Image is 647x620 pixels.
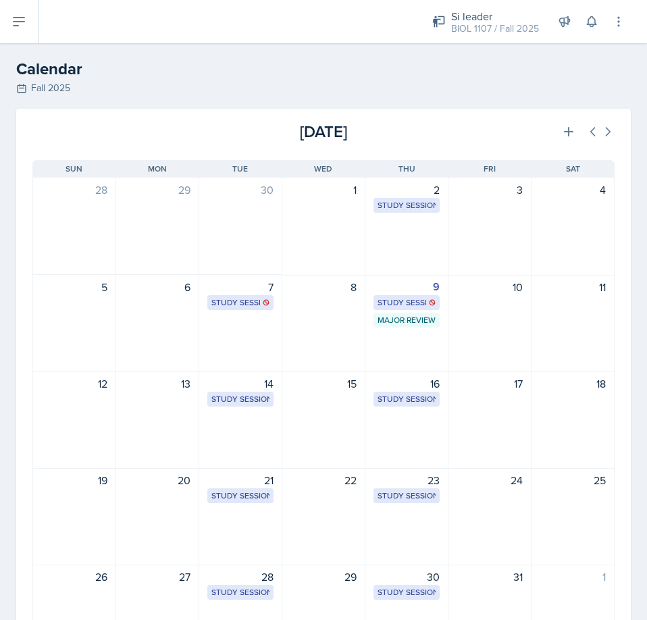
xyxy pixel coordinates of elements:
div: 3 [457,182,523,198]
div: 11 [540,279,606,295]
div: Study Session [211,393,269,405]
div: BIOL 1107 / Fall 2025 [451,22,539,36]
div: Study Session [211,296,269,309]
div: 12 [41,376,107,392]
div: 29 [124,182,190,198]
div: 24 [457,472,523,488]
div: 22 [290,472,357,488]
h2: Calendar [16,57,631,81]
div: 28 [207,569,274,585]
div: Si leader [451,8,539,24]
div: 10 [457,279,523,295]
div: 18 [540,376,606,392]
div: 26 [41,569,107,585]
div: Study Session [378,296,436,309]
div: Fall 2025 [16,81,631,95]
div: 31 [457,569,523,585]
div: 30 [373,569,440,585]
div: 14 [207,376,274,392]
div: 13 [124,376,190,392]
div: 5 [41,279,107,295]
div: 28 [41,182,107,198]
div: 20 [124,472,190,488]
div: 15 [290,376,357,392]
div: Study Session [378,490,436,502]
span: Wed [314,163,332,175]
div: 21 [207,472,274,488]
div: 16 [373,376,440,392]
div: 1 [290,182,357,198]
span: Fri [484,163,496,175]
div: 19 [41,472,107,488]
div: Major Review Session [378,314,436,326]
div: 9 [373,279,440,295]
div: 29 [290,569,357,585]
div: Study Session [378,393,436,405]
span: Sun [66,163,82,175]
span: Sat [566,163,580,175]
span: Thu [398,163,415,175]
span: Mon [148,163,167,175]
div: 25 [540,472,606,488]
div: 23 [373,472,440,488]
div: 6 [124,279,190,295]
div: 7 [207,279,274,295]
div: Study Session [378,199,436,211]
span: Tue [232,163,248,175]
div: 4 [540,182,606,198]
div: 17 [457,376,523,392]
div: 1 [540,569,606,585]
div: 27 [124,569,190,585]
div: Study Session [211,586,269,598]
div: 2 [373,182,440,198]
div: [DATE] [226,120,420,144]
div: 8 [290,279,357,295]
div: Study Session [378,586,436,598]
div: Study Session [211,490,269,502]
div: 30 [207,182,274,198]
